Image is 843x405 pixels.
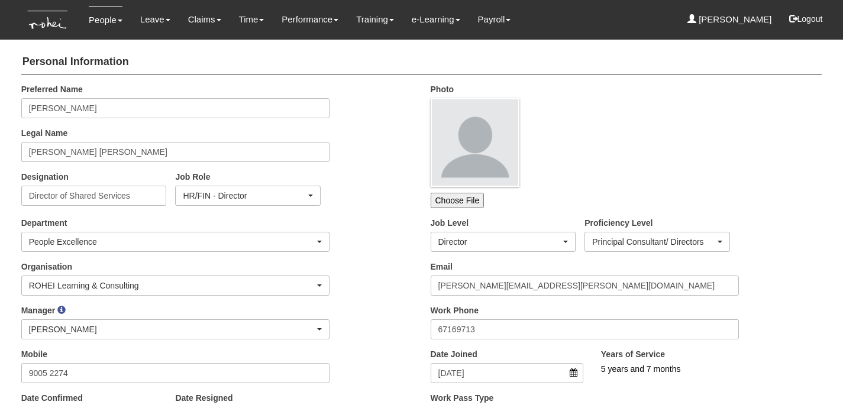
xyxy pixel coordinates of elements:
a: Training [356,6,394,33]
div: HR/FIN - Director [183,190,306,202]
a: Performance [282,6,338,33]
label: Manager [21,304,56,316]
a: [PERSON_NAME] [687,6,772,33]
div: People Excellence [29,236,315,248]
label: Job Role [175,171,210,183]
button: Director [431,232,576,252]
div: Director [438,236,561,248]
a: e-Learning [412,6,460,33]
label: Preferred Name [21,83,83,95]
a: Payroll [478,6,511,33]
button: HR/FIN - Director [175,186,321,206]
input: Choose File [431,193,485,208]
label: Work Pass Type [431,392,494,404]
a: Time [239,6,264,33]
label: Photo [431,83,454,95]
img: profile.png [431,98,519,187]
h4: Personal Information [21,50,822,74]
button: Logout [781,5,831,33]
label: Date Confirmed [21,392,83,404]
a: Claims [188,6,221,33]
label: Department [21,217,67,229]
div: Principal Consultant/ Directors [592,236,715,248]
label: Job Level [431,217,469,229]
label: Work Phone [431,304,479,316]
button: People Excellence [21,232,330,252]
label: Legal Name [21,127,68,139]
button: ROHEI Learning & Consulting [21,276,330,296]
label: Mobile [21,348,47,360]
button: Principal Consultant/ Directors [584,232,730,252]
label: Date Joined [431,348,477,360]
div: ROHEI Learning & Consulting [29,280,315,291]
label: Organisation [21,261,72,273]
label: Years of Service [601,348,665,360]
div: [PERSON_NAME] [29,323,315,335]
input: d/m/yyyy [431,363,583,383]
label: Email [431,261,453,273]
button: [PERSON_NAME] [21,319,330,339]
a: Leave [140,6,170,33]
label: Designation [21,171,69,183]
label: Proficiency Level [584,217,653,229]
div: 5 years and 7 months [601,363,788,375]
a: People [89,6,122,34]
label: Date Resigned [175,392,232,404]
